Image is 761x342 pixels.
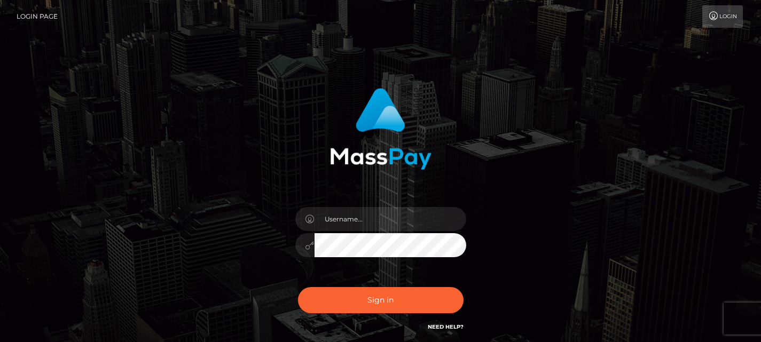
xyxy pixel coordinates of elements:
img: MassPay Login [330,88,432,170]
a: Need Help? [428,323,464,330]
button: Sign in [298,287,464,313]
input: Username... [315,207,466,231]
a: Login Page [17,5,58,28]
a: Login [702,5,743,28]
